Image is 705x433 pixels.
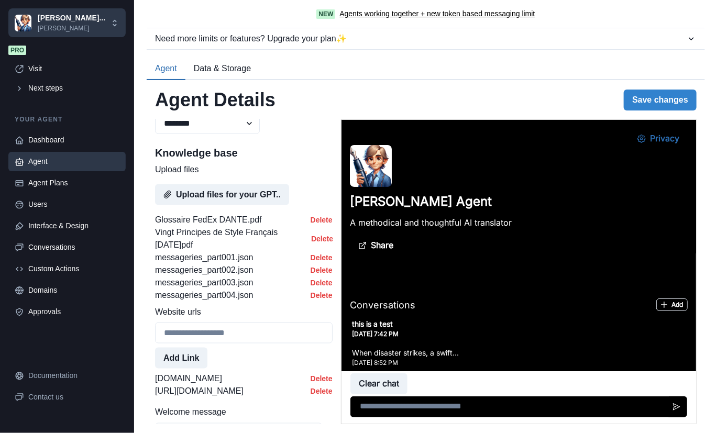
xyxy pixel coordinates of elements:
button: Delete [311,375,333,383]
iframe: Agent Chat [342,120,696,424]
button: Delete [311,216,333,224]
div: Users [28,199,119,210]
p: Glossaire FedEx DANTE.pdf [155,214,262,226]
label: Welcome message [155,406,326,419]
div: Need more limits or features? Upgrade your plan ✨ [155,32,686,45]
p: [PERSON_NAME]... [38,13,105,24]
div: Agent [28,156,119,167]
div: Contact us [28,392,119,403]
p: messageries_part004.json [155,289,254,302]
p: messageries_part003.json [155,276,254,289]
label: Website urls [155,306,326,318]
div: Visit [28,63,119,74]
h2: Agent Details [155,88,276,111]
span: New [316,9,335,19]
button: Upload files for your GPT.. [155,184,289,205]
p: [DOMAIN_NAME] [155,373,222,385]
div: Dashboard [28,135,119,146]
div: Documentation [28,370,119,381]
button: Delete [312,235,332,243]
button: Delete [311,291,333,299]
div: Next steps [28,83,119,94]
button: Agent [147,58,185,80]
p: Vingt Principes de Style Français [DATE]pdf [155,226,307,251]
div: Approvals [28,306,119,317]
button: Save changes [624,90,697,110]
button: Delete [311,266,333,274]
p: Your agent [8,115,126,124]
div: Agent Plans [28,177,119,188]
div: Conversations [28,242,119,253]
div: Interface & Design [28,220,119,231]
div: Domains [28,285,119,296]
button: Delete [311,253,333,262]
button: Need more limits or features? Upgrade your plan✨ [147,28,705,49]
p: messageries_part001.json [155,251,254,264]
h2: Knowledge base [155,147,333,159]
span: Pro [8,46,26,55]
a: Documentation [8,366,126,385]
div: Custom Actions [28,263,119,274]
img: Chakra UI [15,15,31,31]
button: Data & Storage [185,58,259,80]
p: [URL][DOMAIN_NAME] [155,385,244,398]
a: Agents working together + new token based messaging limit [339,8,535,19]
button: Delete [311,279,333,287]
p: messageries_part002.json [155,264,254,276]
button: Add Link [155,348,207,369]
p: [PERSON_NAME] [38,24,105,33]
button: Delete [311,387,333,396]
label: Upload files [155,163,326,176]
button: Chakra UI[PERSON_NAME]...[PERSON_NAME] [8,8,126,37]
